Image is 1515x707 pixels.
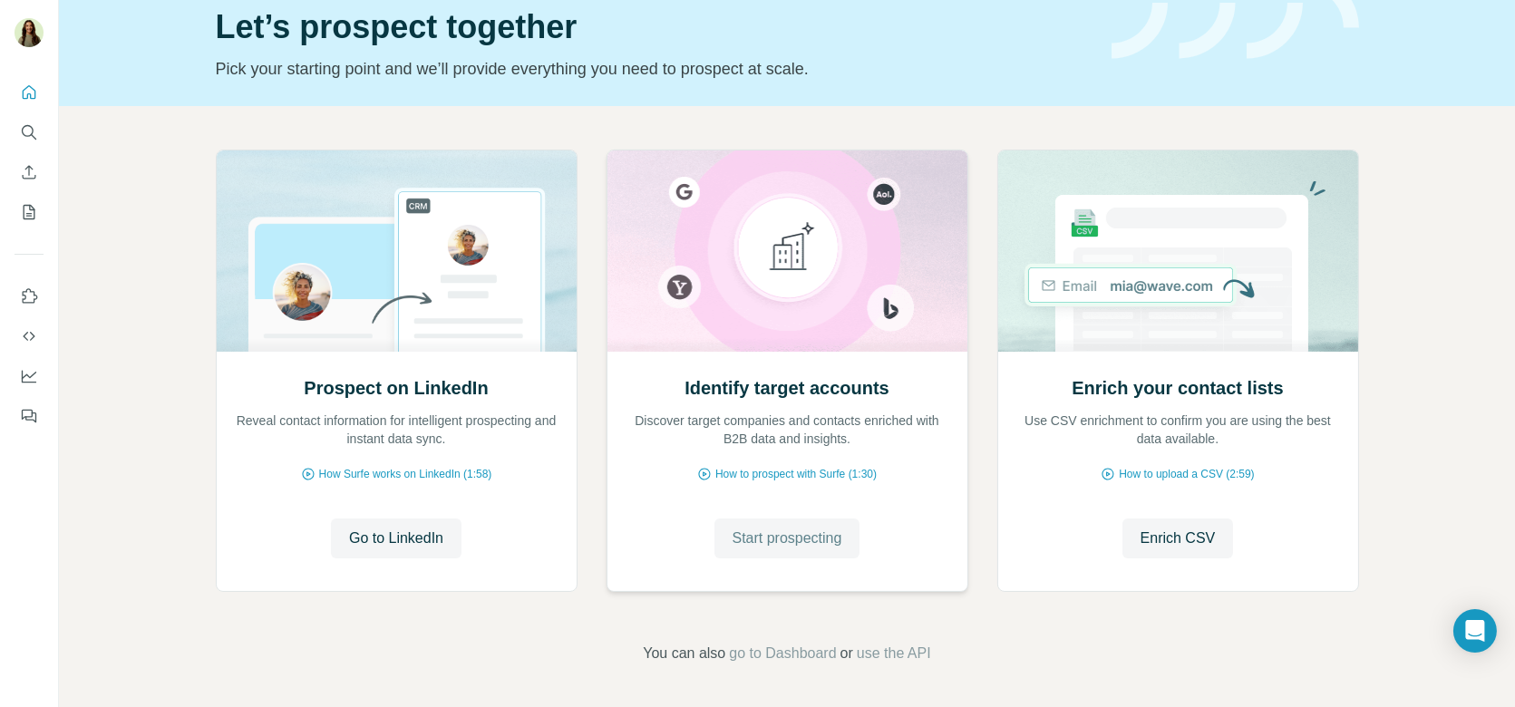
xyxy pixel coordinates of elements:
[15,400,44,432] button: Feedback
[15,116,44,149] button: Search
[1119,466,1254,482] span: How to upload a CSV (2:59)
[15,196,44,228] button: My lists
[685,375,889,401] h2: Identify target accounts
[643,643,725,664] span: You can also
[216,9,1090,45] h1: Let’s prospect together
[216,150,578,352] img: Prospect on LinkedIn
[15,360,44,392] button: Dashboard
[1072,375,1283,401] h2: Enrich your contact lists
[15,18,44,47] img: Avatar
[857,643,931,664] button: use the API
[349,528,443,549] span: Go to LinkedIn
[1453,609,1497,653] div: Open Intercom Messenger
[840,643,853,664] span: or
[304,375,488,401] h2: Prospect on LinkedIn
[733,528,842,549] span: Start prospecting
[626,412,949,448] p: Discover target companies and contacts enriched with B2B data and insights.
[15,280,44,313] button: Use Surfe on LinkedIn
[216,56,1090,82] p: Pick your starting point and we’ll provide everything you need to prospect at scale.
[235,412,558,448] p: Reveal contact information for intelligent prospecting and instant data sync.
[331,518,461,558] button: Go to LinkedIn
[15,320,44,353] button: Use Surfe API
[1122,518,1234,558] button: Enrich CSV
[997,150,1359,352] img: Enrich your contact lists
[729,643,836,664] button: go to Dashboard
[1141,528,1216,549] span: Enrich CSV
[319,466,492,482] span: How Surfe works on LinkedIn (1:58)
[15,156,44,189] button: Enrich CSV
[714,518,860,558] button: Start prospecting
[715,466,877,482] span: How to prospect with Surfe (1:30)
[1016,412,1340,448] p: Use CSV enrichment to confirm you are using the best data available.
[607,150,968,352] img: Identify target accounts
[15,76,44,109] button: Quick start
